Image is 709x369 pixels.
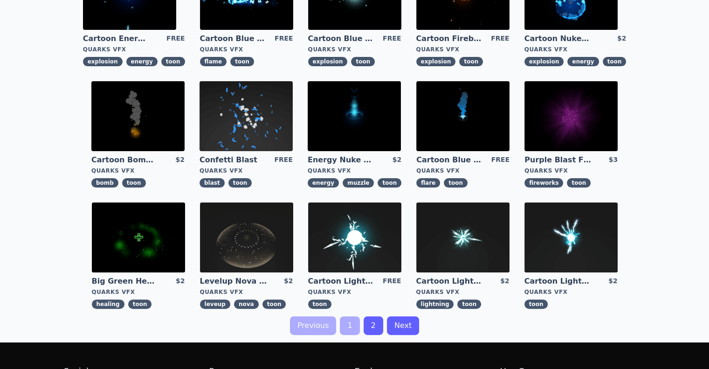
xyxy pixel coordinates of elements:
[459,57,483,66] span: toon
[308,288,401,296] div: Quarks VFX
[524,34,592,44] a: Cartoon Nuke Energy Explosion
[308,299,332,309] span: toon
[416,299,454,309] span: lightning
[166,34,185,44] div: FREE
[275,34,293,44] div: FREE
[308,34,375,44] a: Cartoon Blue Gas Explosion
[262,299,286,309] span: toon
[378,178,401,188] span: toon
[524,46,626,53] div: Quarks VFX
[416,155,483,165] a: Cartoon Blue Flare
[383,34,401,44] div: FREE
[200,288,293,296] div: Quarks VFX
[383,276,401,286] div: FREE
[416,57,456,66] span: explosion
[200,178,225,188] span: blast
[524,155,592,165] a: Purple Blast Fireworks
[83,46,185,53] div: Quarks VFX
[416,34,483,44] a: Cartoon Fireball Explosion
[308,178,339,188] span: energy
[457,299,481,309] span: toon
[200,202,293,272] img: imgAlt
[416,46,509,53] div: Quarks VFX
[200,34,267,44] a: Cartoon Blue Flamethrower
[92,288,185,296] div: Quarks VFX
[128,299,152,309] span: toon
[416,81,509,151] img: imgAlt
[290,316,337,335] a: Previous
[308,57,348,66] span: explosion
[340,316,359,335] a: 1
[416,202,509,272] img: imgAlt
[122,178,146,188] span: toon
[524,167,618,174] div: Quarks VFX
[617,34,626,44] div: $2
[92,299,124,309] span: healing
[524,202,618,272] img: imgAlt
[416,178,440,188] span: flare
[200,57,227,66] span: flame
[200,155,267,165] a: Confetti Blast
[387,316,419,335] a: Next
[444,178,468,188] span: toon
[608,276,617,286] div: $2
[308,155,375,165] a: Energy Nuke Muzzle Flash
[91,155,158,165] a: Cartoon Bomb Fuse
[161,57,185,66] span: toon
[91,167,185,174] div: Quarks VFX
[524,299,548,309] span: toon
[91,178,118,188] span: bomb
[524,57,564,66] span: explosion
[200,81,293,151] img: imgAlt
[176,276,185,286] div: $2
[364,316,383,335] a: 2
[609,155,618,165] div: $3
[416,276,483,286] a: Cartoon Lightning Ball Explosion
[200,167,293,174] div: Quarks VFX
[91,81,185,151] img: imgAlt
[500,276,509,286] div: $2
[200,299,230,309] span: leveup
[308,202,401,272] img: imgAlt
[524,276,592,286] a: Cartoon Lightning Ball with Bloom
[567,57,599,66] span: energy
[175,155,184,165] div: $2
[92,276,159,286] a: Big Green Healing Effect
[343,178,374,188] span: muzzle
[392,155,401,165] div: $2
[284,276,293,286] div: $2
[416,167,509,174] div: Quarks VFX
[524,81,618,151] img: imgAlt
[491,34,509,44] div: FREE
[308,46,401,53] div: Quarks VFX
[416,288,509,296] div: Quarks VFX
[200,46,293,53] div: Quarks VFX
[234,299,259,309] span: nova
[524,288,618,296] div: Quarks VFX
[567,178,591,188] span: toon
[228,178,252,188] span: toon
[274,155,292,165] div: FREE
[491,155,509,165] div: FREE
[200,276,267,286] a: Levelup Nova Effect
[92,202,185,272] img: imgAlt
[83,34,150,44] a: Cartoon Energy Explosion
[603,57,626,66] span: toon
[351,57,375,66] span: toon
[308,81,401,151] img: imgAlt
[524,178,563,188] span: fireworks
[126,57,158,66] span: energy
[308,276,375,286] a: Cartoon Lightning Ball
[83,57,123,66] span: explosion
[230,57,254,66] span: toon
[308,167,401,174] div: Quarks VFX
